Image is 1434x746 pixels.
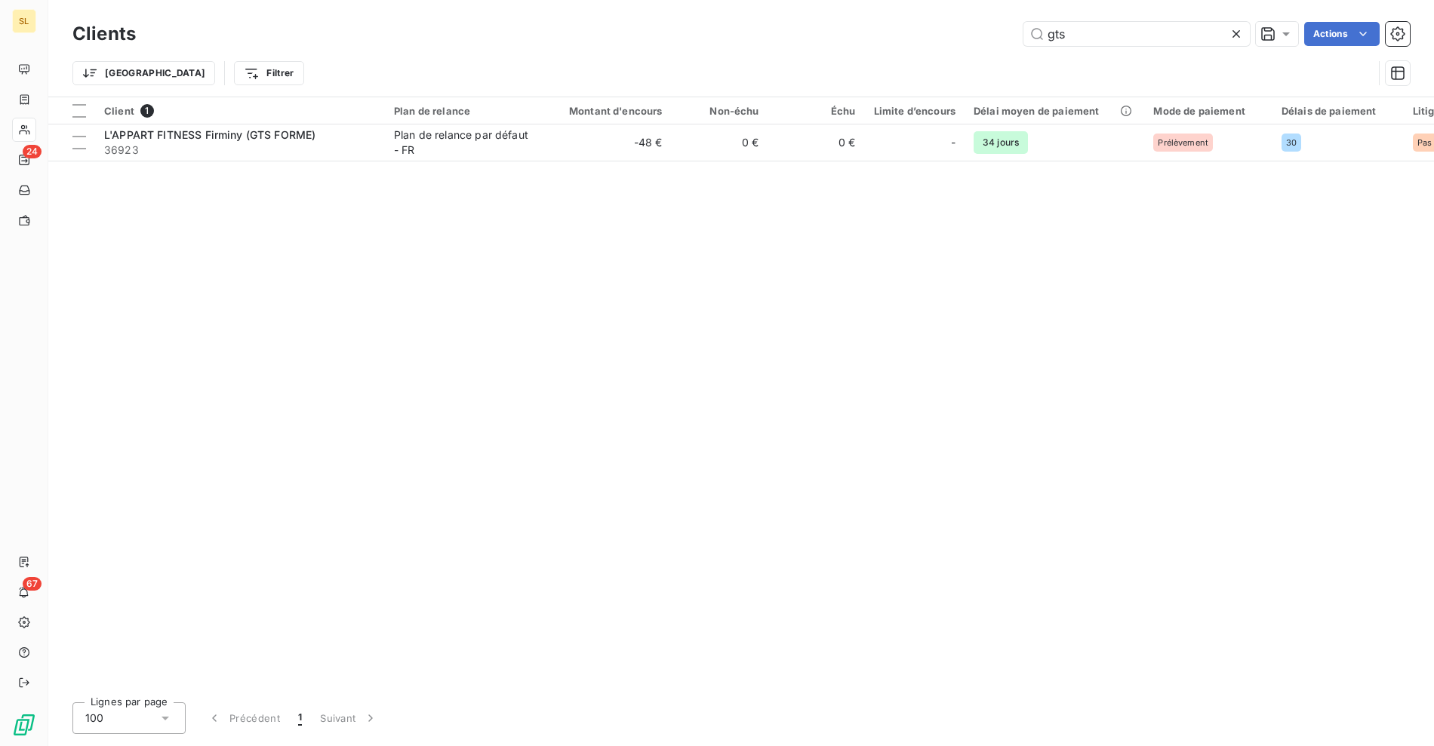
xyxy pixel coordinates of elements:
span: 34 jours [974,131,1028,154]
div: Plan de relance par défaut - FR [394,127,533,158]
td: 0 € [768,124,865,161]
span: 36923 [104,143,376,158]
span: 30 [1286,138,1297,147]
h3: Clients [72,20,136,48]
td: -48 € [542,124,672,161]
iframe: Intercom live chat [1383,695,1419,731]
button: Filtrer [234,61,303,85]
div: Délai moyen de paiement [974,105,1135,117]
span: L'APPART FITNESS Firminy (GTS FORME) [104,128,315,141]
div: SL [12,9,36,33]
div: Montant d'encours [551,105,663,117]
div: Délais de paiement [1282,105,1395,117]
div: Limite d’encours [874,105,955,117]
button: Actions [1304,22,1380,46]
div: Non-échu [681,105,759,117]
div: Échu [777,105,856,117]
span: 100 [85,711,103,726]
span: Client [104,105,134,117]
span: 67 [23,577,42,591]
div: Plan de relance [394,105,533,117]
button: [GEOGRAPHIC_DATA] [72,61,215,85]
span: - [951,135,955,150]
input: Rechercher [1023,22,1250,46]
button: Suivant [311,702,387,734]
img: Logo LeanPay [12,713,36,737]
span: 1 [140,104,154,118]
span: Prélèvement [1158,138,1208,147]
td: 0 € [672,124,768,161]
button: Précédent [198,702,289,734]
div: Mode de paiement [1153,105,1263,117]
span: 24 [23,145,42,158]
button: 1 [289,702,311,734]
span: 1 [298,711,302,726]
